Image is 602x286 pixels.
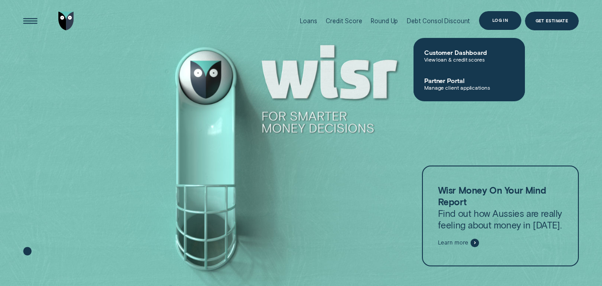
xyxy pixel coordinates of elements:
div: Credit Score [326,17,362,25]
span: Customer Dashboard [424,49,514,56]
div: Log in [492,19,508,22]
button: Log in [479,11,521,30]
a: Wisr Money On Your Mind ReportFind out how Aussies are really feeling about money in [DATE].Learn... [422,166,579,266]
div: Loans [300,17,317,25]
strong: Wisr Money On Your Mind Report [438,185,546,207]
a: Partner PortalManage client applications [414,70,525,98]
div: Round Up [371,17,398,25]
p: Find out how Aussies are really feeling about money in [DATE]. [438,185,563,231]
span: Manage client applications [424,84,514,91]
a: Get Estimate [525,12,579,31]
span: View loan & credit scores [424,56,514,62]
img: Wisr [58,12,74,31]
div: Debt Consol Discount [407,17,470,25]
span: Learn more [438,239,469,246]
a: Customer DashboardView loan & credit scores [414,41,525,70]
span: Partner Portal [424,77,514,84]
button: Open Menu [21,12,40,31]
